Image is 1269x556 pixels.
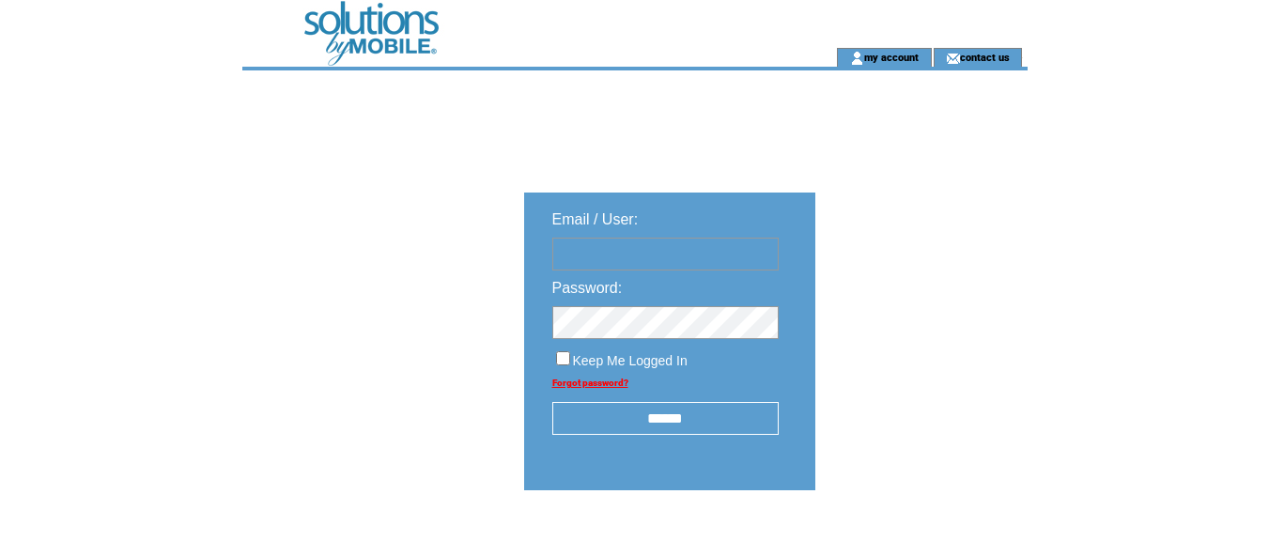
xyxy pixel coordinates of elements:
a: my account [864,51,919,63]
img: account_icon.gif;jsessionid=4785E8A4E4AAEB314C17EA737EBE21BA [850,51,864,66]
span: Keep Me Logged In [573,353,688,368]
span: Password: [552,280,623,296]
span: Email / User: [552,211,639,227]
a: Forgot password? [552,378,628,388]
a: contact us [960,51,1010,63]
img: contact_us_icon.gif;jsessionid=4785E8A4E4AAEB314C17EA737EBE21BA [946,51,960,66]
